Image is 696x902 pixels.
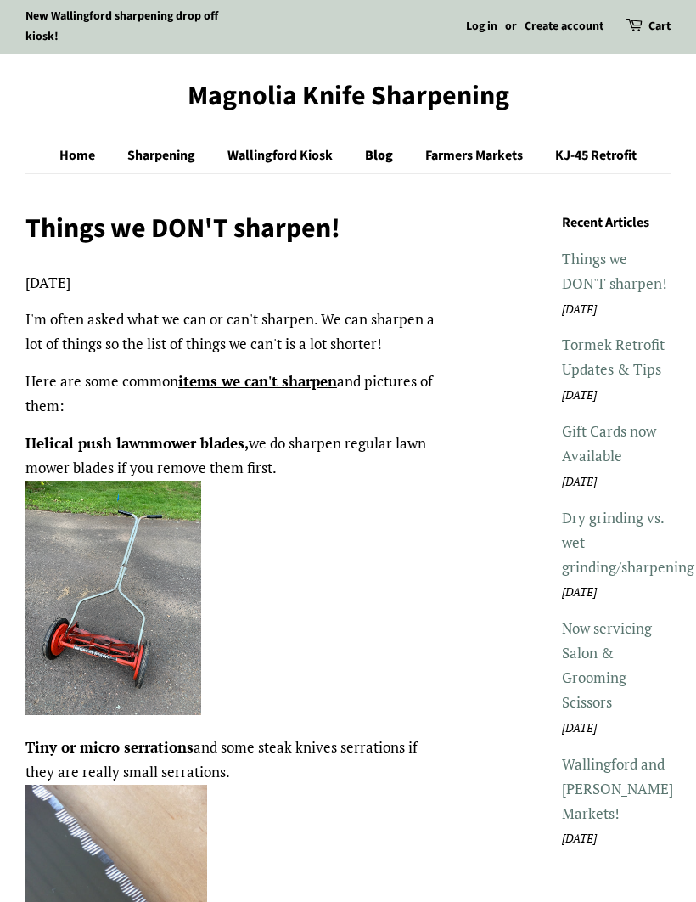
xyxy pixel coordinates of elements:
p: we do sharpen regular lawn mower blades if you remove them first. [25,431,447,723]
a: Dry grinding vs. wet grinding/sharpening [562,508,694,577]
h1: Things we DON'T sharpen! [25,212,447,245]
a: Magnolia Knife Sharpening [25,80,671,112]
a: Wallingford Kiosk [215,138,350,173]
img: Oldschool mower blades? : r/sharpening [25,481,201,715]
a: Sharpening [115,138,212,173]
li: or [505,17,517,37]
a: Home [59,138,112,173]
a: Cart [648,17,671,37]
a: Wallingford and [PERSON_NAME] Markets! [562,754,673,823]
a: Tormek Retrofit Updates & Tips [562,335,665,379]
h3: Recent Articles [562,212,671,234]
strong: Tiny or micro serrations [25,737,194,757]
em: [DATE] [562,302,597,317]
a: Blog [352,138,410,173]
p: I'm often asked what we can or can't sharpen. We can sharpen a lot of things so the list of thing... [25,307,447,357]
a: Farmers Markets [413,138,540,173]
strong: items we can't sharpen [178,371,337,391]
time: [DATE] [25,273,70,292]
a: Things we DON'T sharpen! [562,249,667,293]
a: Create account [525,18,603,35]
em: [DATE] [562,474,597,489]
a: Log in [466,18,497,35]
em: [DATE] [562,831,597,846]
strong: Helical push lawnmower blades, [25,433,249,453]
em: [DATE] [562,584,597,600]
a: KJ-45 Retrofit [542,138,637,173]
p: Here are some common and pictures of them: [25,369,447,419]
a: Gift Cards now Available [562,421,656,465]
em: [DATE] [562,720,597,736]
em: [DATE] [562,387,597,403]
a: New Wallingford sharpening drop off kiosk! [25,8,218,45]
a: Now servicing Salon & Grooming Scissors [562,618,652,712]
